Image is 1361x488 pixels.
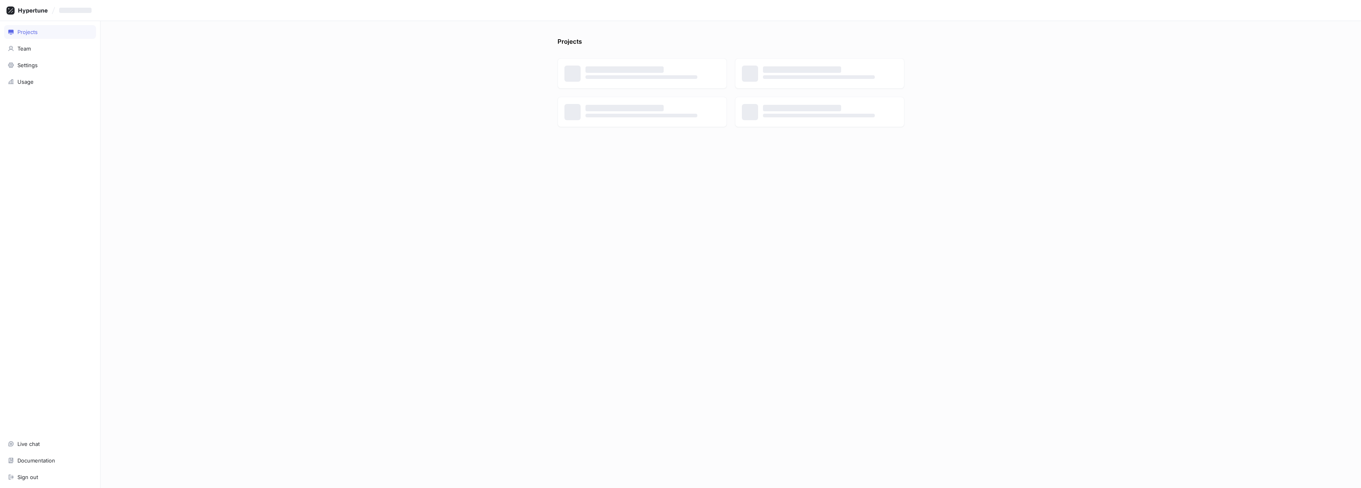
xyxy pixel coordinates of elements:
span: ‌ [585,105,664,111]
span: ‌ [763,66,842,73]
a: Settings [4,58,96,72]
div: Usage [17,79,34,85]
div: Live chat [17,441,40,447]
span: ‌ [585,114,698,117]
span: ‌ [59,8,92,13]
span: ‌ [585,75,698,79]
div: Team [17,45,31,52]
div: Documentation [17,457,55,464]
a: Team [4,42,96,55]
a: Documentation [4,454,96,467]
div: Sign out [17,474,38,480]
a: Usage [4,75,96,89]
p: Projects [558,37,582,50]
div: Projects [17,29,38,35]
div: Settings [17,62,38,68]
span: ‌ [763,114,875,117]
span: ‌ [585,66,664,73]
span: ‌ [763,75,875,79]
span: ‌ [763,105,842,111]
button: ‌ [56,4,98,17]
a: Projects [4,25,96,39]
